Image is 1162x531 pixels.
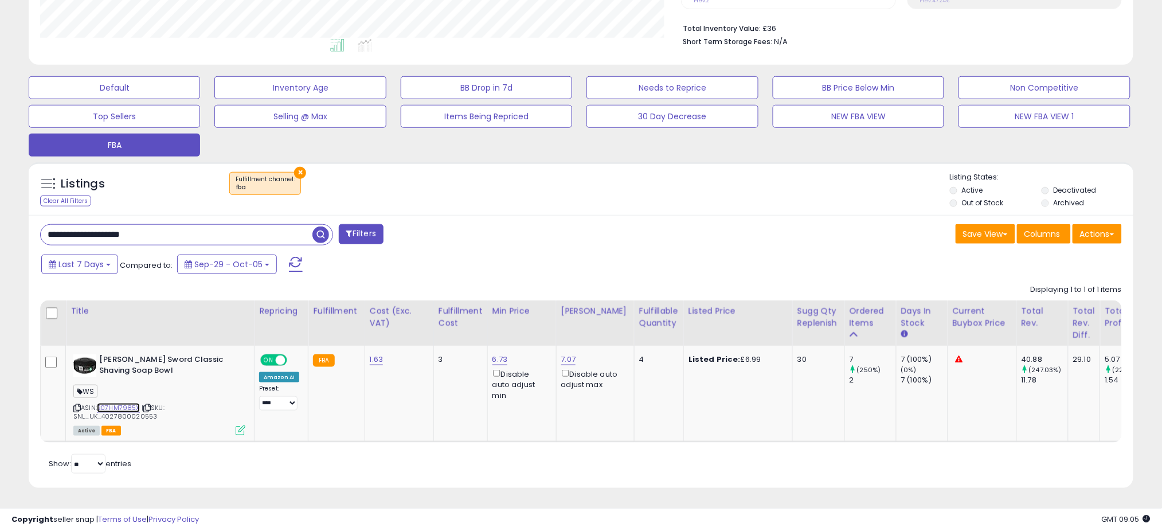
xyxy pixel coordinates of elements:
div: 4 [639,354,675,365]
button: Selling @ Max [214,105,386,128]
div: [PERSON_NAME] [561,305,629,317]
div: Total Rev. [1022,305,1063,329]
div: seller snap | | [11,514,199,525]
small: FBA [313,354,334,367]
button: BB Drop in 7d [401,76,572,99]
span: 2025-10-13 09:05 GMT [1102,514,1151,525]
button: BB Price Below Min [773,76,944,99]
b: Listed Price: [688,354,741,365]
th: Please note that this number is a calculation based on your required days of coverage and your ve... [792,300,844,346]
span: | SKU: SNL_UK_4027800020553 [73,403,165,420]
span: Fulfillment channel : [236,175,295,192]
div: 30 [797,354,836,365]
div: Displaying 1 to 1 of 1 items [1031,284,1122,295]
small: Days In Stock. [901,329,908,339]
img: 41u7Ov-ksxL._SL40_.jpg [73,354,96,377]
span: FBA [101,426,121,436]
a: Terms of Use [98,514,147,525]
b: Short Term Storage Fees: [683,37,772,46]
div: Min Price [492,305,551,317]
small: (229.22%) [1113,365,1145,374]
div: Cost (Exc. VAT) [370,305,429,329]
button: Filters [339,224,384,244]
button: Default [29,76,200,99]
div: fba [236,183,295,192]
small: (250%) [857,365,881,374]
span: Columns [1024,228,1061,240]
button: Columns [1017,224,1071,244]
a: 1.63 [370,354,384,365]
span: OFF [285,356,304,365]
li: £36 [683,21,1113,34]
div: Total Profit [1105,305,1147,329]
button: Items Being Repriced [401,105,572,128]
span: All listings currently available for purchase on Amazon [73,426,100,436]
div: 29.10 [1073,354,1091,365]
button: Last 7 Days [41,255,118,274]
strong: Copyright [11,514,53,525]
div: Preset: [259,385,299,411]
div: Title [71,305,249,317]
button: Save View [956,224,1015,244]
label: Active [962,185,983,195]
div: Listed Price [688,305,788,317]
span: Last 7 Days [58,259,104,270]
button: NEW FBA VIEW [773,105,944,128]
div: 11.78 [1022,375,1068,385]
button: Non Competitive [958,76,1130,99]
label: Archived [1053,198,1084,208]
b: Total Inventory Value: [683,24,761,33]
label: Deactivated [1053,185,1096,195]
button: × [294,167,306,179]
div: £6.99 [688,354,784,365]
div: Amazon AI [259,372,299,382]
div: 7 [850,354,896,365]
b: [PERSON_NAME] Sword Classic Shaving Soap Bowl [99,354,238,378]
button: FBA [29,134,200,157]
div: 40.88 [1022,354,1068,365]
div: 7 (100%) [901,375,948,385]
div: Total Rev. Diff. [1073,305,1096,341]
h5: Listings [61,176,105,192]
span: ON [261,356,276,365]
div: 1.54 [1105,375,1151,385]
div: Sugg Qty Replenish [797,305,840,329]
button: Needs to Reprice [586,76,758,99]
a: B07HM7985X [97,403,140,413]
button: Top Sellers [29,105,200,128]
div: 3 [439,354,479,365]
div: ASIN: [73,354,245,434]
div: 2 [850,375,896,385]
button: 30 Day Decrease [586,105,758,128]
div: Fulfillable Quantity [639,305,679,329]
p: Listing States: [950,172,1133,183]
div: Fulfillment [313,305,359,317]
div: Repricing [259,305,303,317]
button: Inventory Age [214,76,386,99]
span: Show: entries [49,458,131,469]
small: (247.03%) [1029,365,1062,374]
span: Sep-29 - Oct-05 [194,259,263,270]
small: (0%) [901,365,917,374]
span: N/A [774,36,788,47]
div: 7 (100%) [901,354,948,365]
div: Ordered Items [850,305,891,329]
a: 6.73 [492,354,508,365]
button: NEW FBA VIEW 1 [958,105,1130,128]
label: Out of Stock [962,198,1004,208]
div: 5.07 [1105,354,1151,365]
a: 7.07 [561,354,576,365]
div: Clear All Filters [40,196,91,206]
div: Disable auto adjust max [561,368,625,390]
button: Actions [1073,224,1122,244]
div: Current Buybox Price [953,305,1012,329]
span: Compared to: [120,260,173,271]
a: Privacy Policy [148,514,199,525]
button: Sep-29 - Oct-05 [177,255,277,274]
span: WS [73,385,97,398]
div: Fulfillment Cost [439,305,483,329]
div: Days In Stock [901,305,943,329]
div: Disable auto adjust min [492,368,547,401]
